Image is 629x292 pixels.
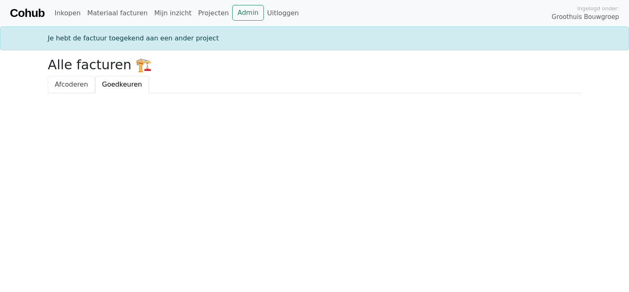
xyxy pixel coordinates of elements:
[10,3,44,23] a: Cohub
[51,5,84,21] a: Inkopen
[48,57,581,73] h2: Alle facturen 🏗️
[264,5,302,21] a: Uitloggen
[577,5,619,12] span: Ingelogd onder:
[102,80,142,88] span: Goedkeuren
[95,76,149,93] a: Goedkeuren
[151,5,195,21] a: Mijn inzicht
[55,80,88,88] span: Afcoderen
[48,76,95,93] a: Afcoderen
[232,5,264,21] a: Admin
[84,5,151,21] a: Materiaal facturen
[43,33,586,43] div: Je hebt de factuur toegekend aan een ander project
[195,5,232,21] a: Projecten
[552,12,619,22] span: Groothuis Bouwgroep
